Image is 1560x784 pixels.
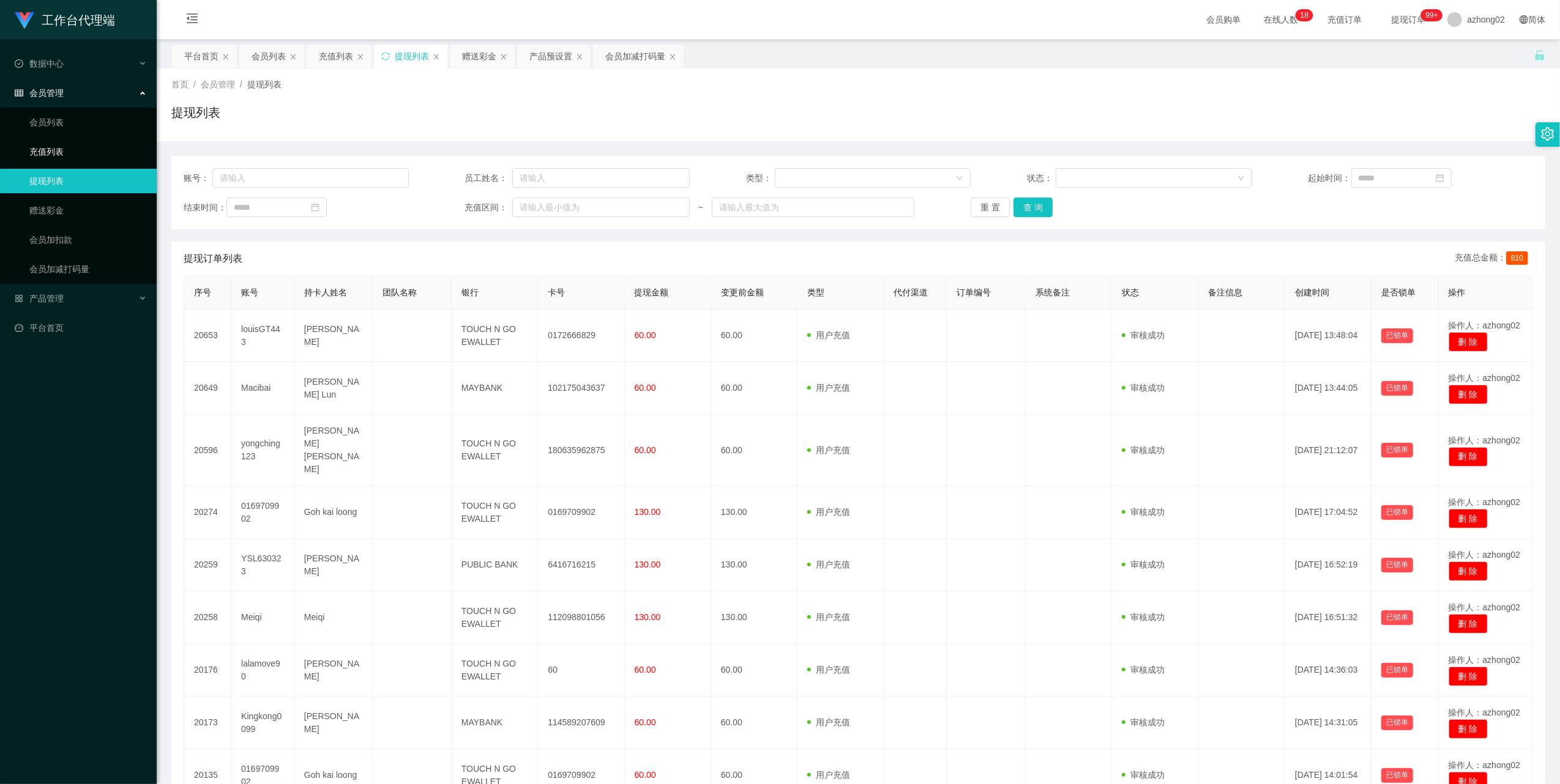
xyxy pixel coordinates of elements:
[1237,174,1245,183] i: 图标: down
[971,198,1010,217] button: 重 置
[462,45,496,68] div: 赠送彩金
[807,507,850,517] span: 用户充值
[231,362,294,415] td: Macibai
[1381,663,1413,678] button: 已锁单
[42,1,115,40] h1: 工作台代理端
[1449,602,1521,612] span: 操作人：azhong02
[807,330,850,340] span: 用户充值
[1381,768,1413,783] button: 已锁单
[807,770,850,780] span: 用户充值
[538,697,624,749] td: 114589207609
[184,591,231,644] td: 20258
[605,45,665,68] div: 会员加减打码量
[231,309,294,362] td: louisGT443
[212,168,409,188] input: 请输入
[1506,251,1528,265] span: 810
[395,45,429,68] div: 提现列表
[807,665,850,675] span: 用户充值
[1122,717,1165,727] span: 审核成功
[1449,320,1521,330] span: 操作人：azhong02
[1122,612,1165,622] span: 审核成功
[29,227,147,252] a: 会员加扣款
[231,486,294,539] td: 0169709902
[1013,198,1053,217] button: 查 询
[29,198,147,223] a: 赠送彩金
[184,415,231,486] td: 20596
[1449,667,1488,686] button: 删 除
[184,201,226,214] span: 结束时间：
[294,591,373,644] td: Meiqi
[711,591,797,644] td: 130.00
[711,644,797,697] td: 60.00
[1449,719,1488,739] button: 删 除
[1122,330,1165,340] span: 审核成功
[184,251,242,266] span: 提现订单列表
[452,415,538,486] td: TOUCH N GO EWALLET
[1455,251,1533,266] div: 充值总金额：
[252,45,286,68] div: 会员列表
[294,539,373,591] td: [PERSON_NAME]
[807,717,850,727] span: 用户充值
[957,287,991,297] span: 订单编号
[807,287,824,297] span: 类型
[635,330,656,340] span: 60.00
[1449,760,1521,770] span: 操作人：azhong02
[1381,716,1413,730] button: 已锁单
[1381,443,1413,457] button: 已锁单
[184,697,231,749] td: 20173
[319,45,353,68] div: 充值列表
[721,287,764,297] span: 变更前金额
[171,103,220,122] h1: 提现列表
[231,644,294,697] td: lalamove90
[1301,9,1305,21] p: 1
[1122,665,1165,675] span: 审核成功
[1541,127,1554,141] i: 图标: setting
[231,697,294,749] td: Kingkong0099
[635,612,661,622] span: 130.00
[433,53,440,61] i: 图标: close
[1449,509,1488,528] button: 删 除
[635,287,669,297] span: 提现金额
[465,172,512,185] span: 员工姓名：
[1258,15,1304,24] span: 在线人数
[289,53,297,61] i: 图标: close
[231,539,294,591] td: YSL630323
[1285,644,1372,697] td: [DATE] 14:36:03
[635,665,656,675] span: 60.00
[184,644,231,697] td: 20176
[529,45,572,68] div: 产品预设置
[15,59,23,68] i: 图标: check-circle-o
[711,309,797,362] td: 60.00
[1122,560,1165,569] span: 审核成功
[184,172,212,185] span: 账号：
[1436,174,1444,182] i: 图标: calendar
[193,80,196,89] span: /
[1285,309,1372,362] td: [DATE] 13:48:04
[184,486,231,539] td: 20274
[1036,287,1070,297] span: 系统备注
[231,415,294,486] td: yongching123
[807,445,850,455] span: 用户充值
[461,287,479,297] span: 银行
[538,539,624,591] td: 6416716215
[711,362,797,415] td: 60.00
[247,80,282,89] span: 提现列表
[1308,172,1351,185] span: 起始时间：
[29,139,147,164] a: 充值列表
[635,507,661,517] span: 130.00
[1449,373,1521,383] span: 操作人：azhong02
[1285,591,1372,644] td: [DATE] 16:51:32
[635,383,656,393] span: 60.00
[29,169,147,193] a: 提现列表
[1296,9,1313,21] sup: 18
[500,53,507,61] i: 图标: close
[1381,558,1413,572] button: 已锁单
[1122,770,1165,780] span: 审核成功
[1285,539,1372,591] td: [DATE] 16:52:19
[452,697,538,749] td: MAYBANK
[1449,385,1488,404] button: 删 除
[1385,15,1431,24] span: 提现订单
[1520,15,1528,24] i: 图标: global
[711,539,797,591] td: 130.00
[1209,287,1243,297] span: 备注信息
